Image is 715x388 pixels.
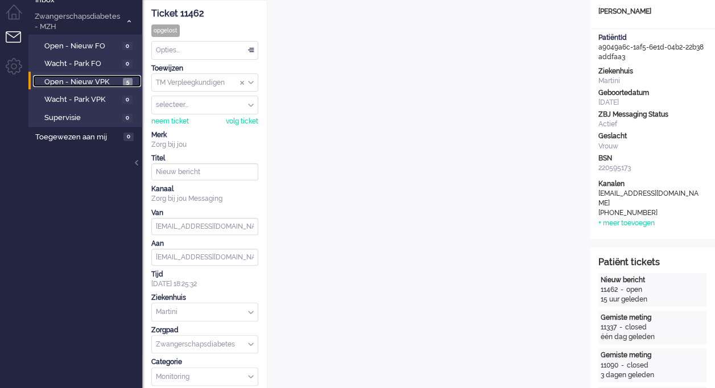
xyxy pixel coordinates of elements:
[598,131,706,141] div: Geslacht
[618,361,627,370] div: -
[151,154,258,163] div: Titel
[601,313,704,323] div: Gemiste meting
[33,39,141,52] a: Open - Nieuw FO 0
[35,132,120,143] span: Toegewezen aan mij
[122,96,133,104] span: 0
[598,208,701,218] div: [PHONE_NUMBER]
[122,60,133,68] span: 0
[33,111,141,123] a: Supervisie 0
[598,33,706,43] div: PatiëntId
[598,142,706,151] div: Vrouw
[601,295,704,304] div: 15 uur geleden
[590,7,715,16] div: [PERSON_NAME]
[6,5,31,30] li: Dashboard menu
[601,350,704,360] div: Gemiste meting
[625,323,647,332] div: closed
[151,208,258,218] div: Van
[151,96,258,114] div: Assign User
[601,370,704,380] div: 3 dagen geleden
[627,361,648,370] div: closed
[6,58,31,84] li: Admin menu
[151,239,258,249] div: Aan
[5,5,302,24] body: Rich Text Area. Press ALT-0 for help.
[598,98,706,108] div: [DATE]
[33,75,141,88] a: Open - Nieuw VPK 5
[6,31,31,57] li: Tickets menu
[598,67,706,76] div: Ziekenhuis
[590,33,715,62] div: a9049a6c-1af5-6e1d-04b2-22b38addfaa3
[123,78,133,86] span: 5
[151,325,258,335] div: Zorgpad
[44,41,119,52] span: Open - Nieuw FO
[618,285,626,295] div: -
[151,24,180,37] div: opgelost
[601,285,618,295] div: 11462
[598,119,706,129] div: Actief
[33,11,121,32] span: Zwangerschapsdiabetes - MZH
[601,323,617,332] div: 11337
[626,285,642,295] div: open
[44,94,119,105] span: Wacht - Park VPK
[122,42,133,51] span: 0
[601,275,704,285] div: Nieuw bericht
[601,361,618,370] div: 11090
[151,270,258,289] div: [DATE] 18:25:32
[151,184,258,194] div: Kanaal
[598,189,701,208] div: [EMAIL_ADDRESS][DOMAIN_NAME]
[151,194,258,204] div: Zorg bij jou Messaging
[151,293,258,303] div: Ziekenhuis
[226,117,258,126] div: volg ticket
[151,357,258,367] div: Categorie
[151,270,258,279] div: Tijd
[123,133,134,141] span: 0
[151,140,258,150] div: Zorg bij jou
[44,59,119,69] span: Wacht - Park FO
[151,7,258,20] div: Ticket 11462
[617,323,625,332] div: -
[151,130,258,140] div: Merk
[44,113,119,123] span: Supervisie
[598,163,706,173] div: 220595173
[598,256,706,269] div: Patiënt tickets
[601,332,704,342] div: één dag geleden
[151,73,258,92] div: Assign Group
[598,218,655,228] div: + meer toevoegen
[122,114,133,122] span: 0
[33,93,141,105] a: Wacht - Park VPK 0
[33,57,141,69] a: Wacht - Park FO 0
[151,117,189,126] div: neem ticket
[598,179,706,189] div: Kanalen
[598,88,706,98] div: Geboortedatum
[598,154,706,163] div: BSN
[151,64,258,73] div: Toewijzen
[33,130,142,143] a: Toegewezen aan mij 0
[44,77,120,88] span: Open - Nieuw VPK
[598,76,706,86] div: Martini
[598,110,706,119] div: ZBJ Messaging Status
